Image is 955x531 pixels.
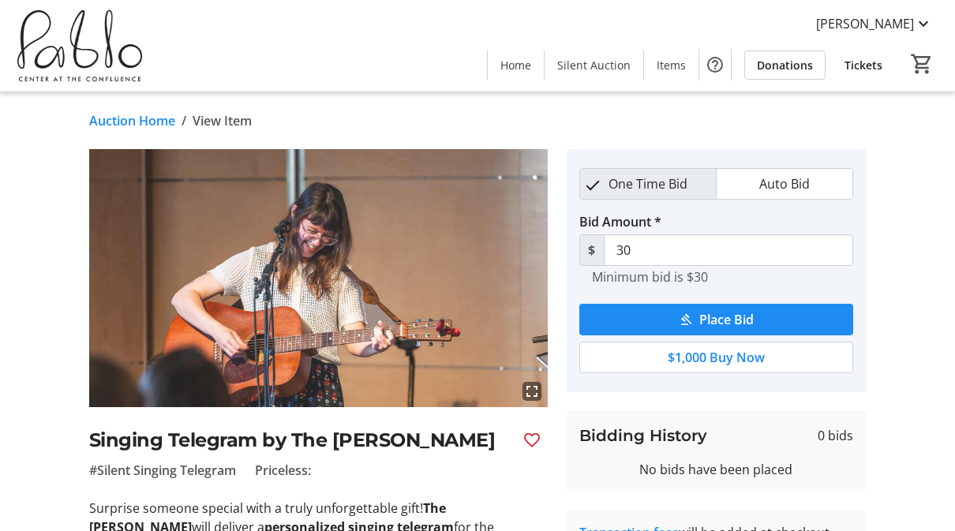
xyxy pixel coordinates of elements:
img: Image [89,149,548,407]
span: [PERSON_NAME] [816,14,914,33]
div: No bids have been placed [579,460,853,479]
span: Items [657,57,686,73]
button: Help [699,49,731,80]
button: $1,000 Buy Now [579,342,853,373]
a: Silent Auction [545,50,643,80]
h3: Bidding History [579,424,707,447]
tr-hint: Minimum bid is $30 [592,269,708,285]
span: Tickets [845,57,882,73]
img: Pablo Center's Logo [9,6,150,85]
a: Home [488,50,544,80]
label: Bid Amount * [579,212,661,231]
span: $ [579,234,605,266]
span: Silent Auction [557,57,631,73]
mat-icon: fullscreen [522,382,541,401]
span: One Time Bid [599,169,697,199]
span: Priceless: [255,461,311,480]
span: Home [500,57,531,73]
button: Favourite [516,424,548,456]
button: Place Bid [579,304,853,335]
span: #Silent Singing Telegram [89,461,236,480]
span: Auto Bid [750,169,819,199]
span: $1,000 Buy Now [668,348,765,367]
span: Place Bid [699,310,754,329]
span: Donations [757,57,813,73]
span: / [182,111,186,130]
span: View Item [193,111,252,130]
button: Cart [908,50,936,78]
a: Tickets [832,50,895,80]
button: [PERSON_NAME] [803,11,946,36]
a: Items [644,50,698,80]
a: Auction Home [89,111,175,130]
h2: Singing Telegram by The [PERSON_NAME] [89,426,510,454]
span: 0 bids [818,426,853,445]
a: Donations [744,50,826,80]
